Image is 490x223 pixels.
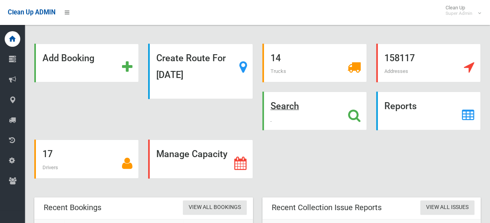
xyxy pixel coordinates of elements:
[420,200,474,215] a: View All Issues
[446,11,472,16] small: Super Admin
[384,68,408,74] span: Addresses
[376,92,481,130] a: Reports
[442,5,480,16] span: Clean Up
[262,44,367,82] a: 14 Trucks
[148,140,253,178] a: Manage Capacity
[384,101,417,111] strong: Reports
[34,140,139,178] a: 17 Drivers
[34,44,139,82] a: Add Booking
[271,53,281,64] strong: 14
[262,200,391,215] header: Recent Collection Issue Reports
[42,149,53,159] strong: 17
[376,44,481,82] a: 158117 Addresses
[271,68,286,74] span: Trucks
[8,9,55,16] span: Clean Up ADMIN
[156,53,226,80] strong: Create Route For [DATE]
[271,101,299,111] strong: Search
[156,149,227,159] strong: Manage Capacity
[34,200,111,215] header: Recent Bookings
[148,44,253,99] a: Create Route For [DATE]
[42,165,58,170] span: Drivers
[42,53,94,64] strong: Add Booking
[183,200,247,215] a: View All Bookings
[384,53,415,64] strong: 158117
[262,92,367,130] a: Search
